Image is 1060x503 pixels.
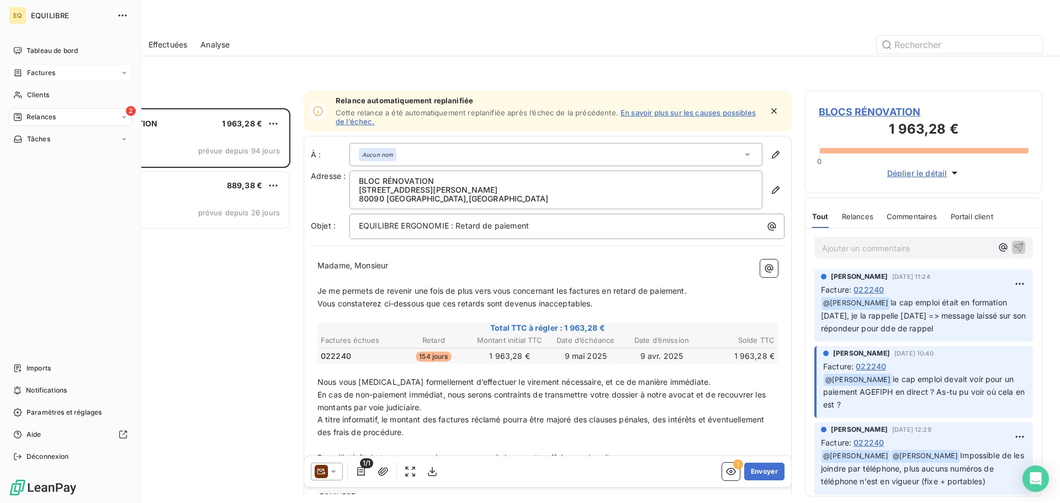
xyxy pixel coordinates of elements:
a: En savoir plus sur les causes possibles de l’échec. [336,108,756,126]
span: Factures [27,68,55,78]
span: 1/1 [360,458,373,468]
label: À : [311,149,349,160]
span: Adresse : [311,171,346,181]
input: Rechercher [877,36,1042,54]
td: 1 963,28 € [700,350,775,362]
span: @ [PERSON_NAME] [891,450,960,463]
span: Facture : [821,284,851,295]
span: [DATE] 11:24 [892,273,930,280]
span: Je me permets de revenir une fois de plus vers vous concernant les factures en retard de paiement. [317,286,687,295]
span: Imports [26,363,51,373]
th: Factures échues [320,335,395,346]
span: Nous vous [MEDICAL_DATA] formellement d’effectuer le virement nécessaire, et ce de manière immédi... [317,377,711,386]
span: Relances [26,112,56,122]
span: Total TTC à régler : 1 963,28 € [319,322,776,333]
span: la cap emploi était en formation [DATE], je la rappelle [DATE] => message laissé sur son répondeu... [821,298,1028,333]
span: Relances [842,212,873,221]
th: Solde TTC [700,335,775,346]
th: Date d’échéance [548,335,623,346]
span: Objet : [311,221,336,230]
span: 1 963,28 € [222,119,263,128]
span: Clients [27,90,49,100]
span: Effectuées [149,39,188,50]
span: [DATE] 10:40 [894,350,934,357]
span: Tout [812,212,829,221]
span: 2 [126,106,136,116]
div: Open Intercom Messenger [1022,465,1049,492]
span: @ [PERSON_NAME] [821,297,890,310]
span: @ [PERSON_NAME] [821,450,890,463]
span: Impossible de les joindre par téléphone, plus aucuns numéros de téléphone n'est en vigueur (fixe ... [821,451,1026,486]
span: 022240 [856,361,886,372]
span: Déconnexion [26,452,69,462]
span: Paramètres et réglages [26,407,102,417]
span: Déplier le détail [887,167,947,179]
button: Déplier le détail [884,167,964,179]
span: 154 jours [416,352,451,362]
span: A titre informatif, le montant des factures réclamé pourra être majoré des clauses pénales, des i... [317,415,766,437]
div: grid [53,108,290,503]
td: 9 mai 2025 [548,350,623,362]
span: Commentaires [887,212,937,221]
img: Logo LeanPay [9,479,77,496]
p: [STREET_ADDRESS][PERSON_NAME] [359,186,753,194]
p: BLOC RÉNOVATION [359,177,753,186]
span: [PERSON_NAME] [831,272,888,282]
th: Date d’émission [624,335,699,346]
span: En cas de non-paiement immédiat, nous serons contraints de transmettre votre dossier à notre avoc... [317,390,768,412]
td: 9 avr. 2025 [624,350,699,362]
th: Retard [396,335,471,346]
p: 80090 [GEOGRAPHIC_DATA] , [GEOGRAPHIC_DATA] [359,194,753,203]
span: Portail client [951,212,993,221]
span: EQUILIBRE ERGONOMIE : Retard de paiement [359,221,529,230]
span: prévue depuis 94 jours [198,146,280,155]
span: Tableau de bord [26,46,78,56]
span: Analyse [200,39,230,50]
span: BLOCS RÉNOVATION [819,104,1029,119]
td: 1 963,28 € [472,350,547,362]
span: 0 [817,157,821,166]
span: Facture : [823,361,854,372]
span: Notifications [26,385,67,395]
th: Montant initial TTC [472,335,547,346]
span: Dans l’intérêt de tous, nous espérons que vous règlerez cette affaire au plus vite. [317,453,617,462]
span: 022240 [854,437,884,448]
span: Madame, Monsieur [317,261,388,270]
span: EQUILIBRE [318,490,357,503]
span: Aide [26,430,41,440]
div: EQ [9,7,26,24]
span: Facture : [821,437,851,448]
span: [PERSON_NAME] [833,348,890,358]
span: [PERSON_NAME] [831,425,888,435]
span: le cap emploi devait voir pour un paiement AGEFIPH en direct ? As-tu pu voir où cela en est ? [823,374,1027,410]
span: [DATE] 12:29 [892,426,931,433]
span: 889,38 € [227,181,262,190]
span: EQUILIBRE [31,11,110,20]
span: Vous constaterez ci-dessous que ces retards sont devenus inacceptables. [317,299,593,308]
em: Aucun nom [362,151,393,158]
span: Tâches [27,134,50,144]
span: prévue depuis 26 jours [198,208,280,217]
span: Cette relance a été automatiquement replanifiée après l’échec de la précédente. [336,108,618,117]
button: Envoyer [744,463,785,480]
a: Aide [9,426,132,443]
span: @ [PERSON_NAME] [824,374,892,386]
span: 022240 [854,284,884,295]
span: 022240 [321,351,351,362]
h3: 1 963,28 € [819,119,1029,141]
span: Relance automatiquement replanifiée [336,96,762,105]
